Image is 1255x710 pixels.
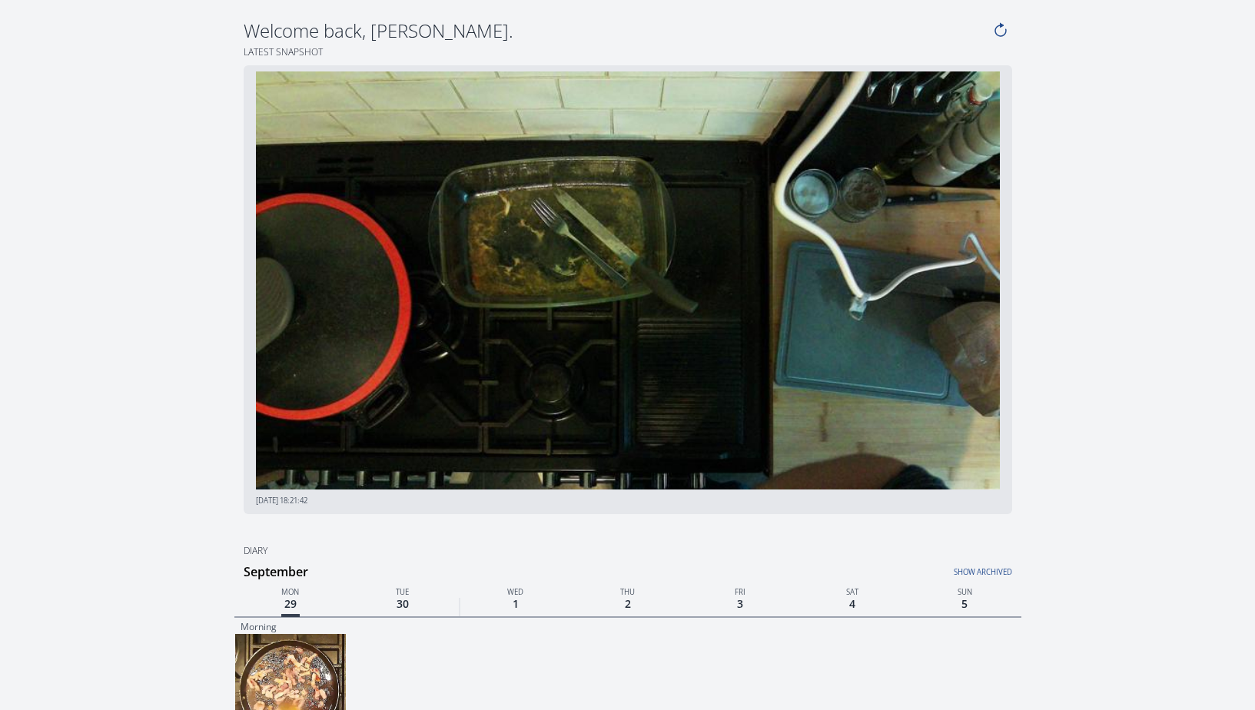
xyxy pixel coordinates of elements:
[622,593,634,614] span: 2
[459,584,571,598] p: Wed
[846,593,858,614] span: 4
[281,593,300,617] span: 29
[234,584,347,598] p: Mon
[510,593,522,614] span: 1
[347,584,459,598] p: Tue
[684,584,796,598] p: Fri
[256,496,307,506] span: [DATE] 18:21:42
[234,46,1021,59] h2: Latest snapshot
[749,558,1011,578] a: Show archived
[958,593,971,614] span: 5
[734,593,746,614] span: 3
[571,584,683,598] p: Thu
[244,18,989,43] h4: Welcome back, [PERSON_NAME].
[256,71,1000,490] img: 20250908182142.jpeg
[244,559,1021,584] h3: September
[796,584,908,598] p: Sat
[908,584,1021,598] p: Sun
[393,593,412,614] span: 30
[241,621,277,633] p: Morning
[234,545,1021,558] h2: Diary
